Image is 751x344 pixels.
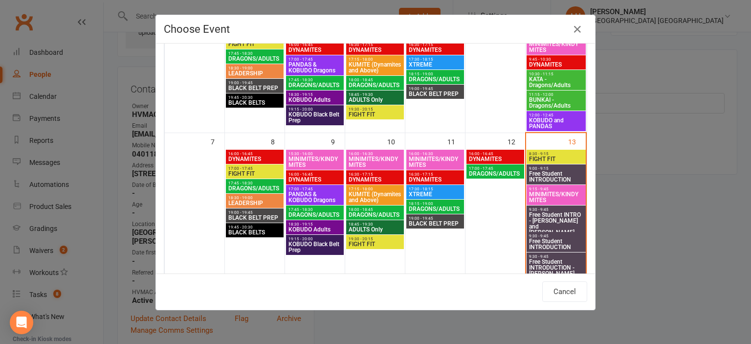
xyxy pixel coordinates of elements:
[228,70,282,76] span: LEADERSHIP
[348,47,402,53] span: DYNAMITES
[468,152,522,156] span: 16:00 - 16:45
[228,200,282,206] span: LEADERSHIP
[228,229,282,235] span: BLACK BELTS
[529,152,584,156] span: 8:30 - 9:15
[348,237,402,241] span: 19:30 - 20:15
[288,237,342,241] span: 19:15 - 20:00
[288,57,342,62] span: 17:00 - 17:45
[348,187,402,191] span: 17:15 - 18:00
[288,227,342,232] span: KOBUDO Adults
[228,196,282,200] span: 18:30 - 19:00
[348,57,402,62] span: 17:15 - 18:00
[408,221,462,227] span: BLACK BELT PREP
[348,43,402,47] span: 16:30 - 17:15
[348,227,402,232] span: ADULTS Only
[228,51,282,56] span: 17:45 - 18:30
[228,225,282,229] span: 19:45 - 20:30
[228,100,282,106] span: BLACK BELTS
[288,207,342,212] span: 17:45 - 18:30
[468,156,522,162] span: DYNAMITES
[447,133,465,149] div: 11
[408,156,462,168] span: MINIMITES/KINDYMITES
[348,177,402,183] span: DYNAMITES
[288,82,342,88] span: DRAGONS/ADULTS
[508,133,525,149] div: 12
[529,207,584,212] span: 9:30 - 9:45
[288,107,342,112] span: 19:15 - 20:00
[348,112,402,117] span: FIGHT FIT
[288,112,342,123] span: KOBUDO Black Belt Prep
[529,191,584,203] span: MINIMITES/KINDYMITES
[288,97,342,103] span: KOBUDO Adults
[288,177,342,183] span: DYNAMITES
[529,259,584,282] span: Free Student INTRODUCTION - [PERSON_NAME] (FULL)
[288,92,342,97] span: 18:30 - 19:15
[529,187,584,191] span: 9:15 - 9:45
[408,216,462,221] span: 19:00 - 19:45
[348,107,402,112] span: 19:30 - 20:15
[529,156,584,162] span: FIGHT FIT
[529,76,584,88] span: KATA - Dragons/Adults
[529,41,584,53] span: MINIMITES/KINDYMITES
[348,92,402,97] span: 18:45 - 19:30
[408,202,462,206] span: 18:15 - 19:00
[348,152,402,156] span: 16:00 - 16:30
[408,177,462,183] span: DYNAMITES
[228,56,282,62] span: DRAGONS/ADULTS
[529,234,584,238] span: 9:30 - 9:45
[288,156,342,168] span: MINIMITES/KINDYMITES
[348,207,402,212] span: 18:00 - 18:45
[408,187,462,191] span: 17:30 - 18:15
[288,191,342,203] span: PANDAS & KOBUDO Dragons
[408,72,462,76] span: 18:15 - 19:00
[348,97,402,103] span: ADULTS Only
[228,215,282,221] span: BLACK BELT PREP
[348,82,402,88] span: DRAGONS/ADULTS
[468,166,522,171] span: 17:00 - 17:45
[288,222,342,227] span: 18:30 - 19:15
[348,156,402,168] span: MINIMITES/KINDYMITES
[228,66,282,70] span: 18:30 - 19:00
[408,47,462,53] span: DYNAMITES
[348,62,402,73] span: KUMITE (Dynamites and Above)
[331,133,345,149] div: 9
[408,43,462,47] span: 16:30 - 17:15
[228,95,282,100] span: 19:45 - 20:30
[288,43,342,47] span: 16:00 - 16:45
[228,85,282,91] span: BLACK BELT PREP
[228,152,282,156] span: 16:00 - 16:45
[288,152,342,156] span: 15:30 - 16:00
[529,212,584,241] span: Free Student INTRO - [PERSON_NAME] and [PERSON_NAME] (FULL)
[529,254,584,259] span: 9:30 - 9:45
[408,206,462,212] span: DRAGONS/ADULTS
[348,78,402,82] span: 18:00 - 18:45
[408,191,462,197] span: XTREME
[228,210,282,215] span: 19:00 - 19:45
[408,76,462,82] span: DRAGONS/ADULTS
[529,117,584,129] span: KOBUDO and PANDAS
[408,91,462,97] span: BLACK BELT PREP
[228,171,282,177] span: FIGHT FIT
[288,187,342,191] span: 17:00 - 17:45
[271,133,285,149] div: 8
[529,113,584,117] span: 12:00 - 12:45
[228,185,282,191] span: DRAGONS/ADULTS
[408,57,462,62] span: 17:30 - 18:15
[529,166,584,171] span: 9:00 - 9:15
[570,22,585,37] button: Close
[529,72,584,76] span: 10:30 - 11:15
[288,47,342,53] span: DYNAMITES
[408,172,462,177] span: 16:30 - 17:15
[348,191,402,203] span: KUMITE (Dynamites and Above)
[288,241,342,253] span: KOBUDO Black Belt Prep
[408,62,462,68] span: XTREME
[348,212,402,218] span: DRAGONS/ADULTS
[529,92,584,97] span: 11:15 - 12:00
[348,222,402,227] span: 18:45 - 19:30
[529,62,584,68] span: DYNAMITES
[228,156,282,162] span: DYNAMITES
[288,78,342,82] span: 17:45 - 18:30
[288,62,342,73] span: PANDAS & KOBUDO Dragons
[164,23,587,35] h4: Choose Event
[529,238,584,250] span: Free Student INTRODUCTION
